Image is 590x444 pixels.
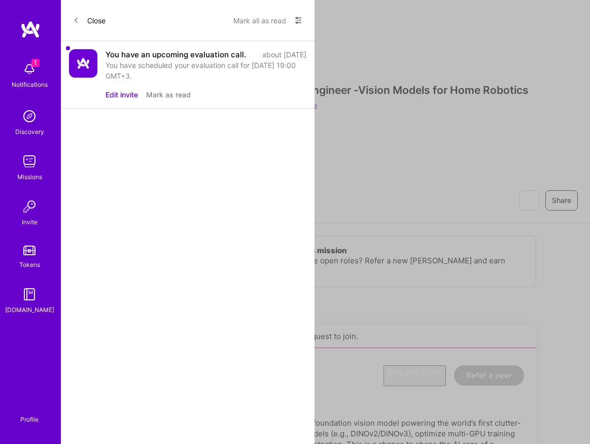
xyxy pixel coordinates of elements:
img: logo [20,20,41,39]
div: Tokens [19,259,40,270]
button: Mark as read [146,89,191,100]
div: You have an upcoming evaluation call. [106,49,246,60]
div: Invite [22,217,38,227]
div: Missions [17,172,42,182]
a: Profile [17,403,42,424]
img: Invite [19,196,40,217]
div: [DOMAIN_NAME] [5,304,54,315]
button: Mark all as read [233,12,286,28]
button: Edit invite [106,89,138,100]
span: 1 [31,59,40,67]
div: about [DATE] [262,49,306,60]
img: guide book [19,284,40,304]
div: Profile [20,414,39,424]
img: tokens [23,246,36,255]
button: Close [73,12,106,28]
div: Discovery [15,126,44,137]
div: You have scheduled your evaluation call for [DATE] 19:00 GMT+3. [106,60,306,81]
img: teamwork [19,151,40,172]
img: Company Logo [69,49,97,78]
div: Notifications [12,79,48,90]
img: bell [19,59,40,79]
img: discovery [19,106,40,126]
